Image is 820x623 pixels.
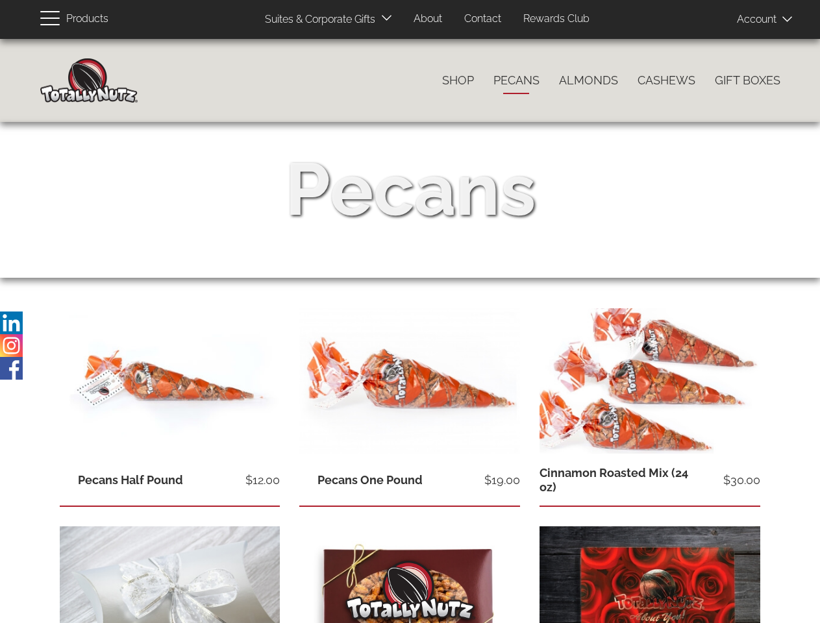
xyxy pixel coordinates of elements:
a: Cashews [628,67,705,94]
img: Totally Nutz Logo [345,561,475,620]
span: Products [66,10,108,29]
a: About [404,6,452,32]
a: Cinnamon Roasted Mix (24 oz) [540,466,688,494]
a: Pecans One Pound [317,473,423,487]
a: Suites & Corporate Gifts [255,7,379,32]
img: 1 pound of freshly roasted cinnamon glazed pecans in a totally nutz poly bag [299,308,520,456]
img: half pound of cinnamon roasted pecans [60,308,280,456]
img: Home [40,58,138,103]
a: Gift Boxes [705,67,790,94]
img: one 8 oz bag of each nut: Almonds, cashews, and pecans [540,308,760,456]
a: Pecans [484,67,549,94]
a: Pecans Half Pound [78,473,183,487]
div: Pecans [285,138,536,241]
a: Contact [454,6,511,32]
a: Almonds [549,67,628,94]
a: Shop [432,67,484,94]
a: Rewards Club [514,6,599,32]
